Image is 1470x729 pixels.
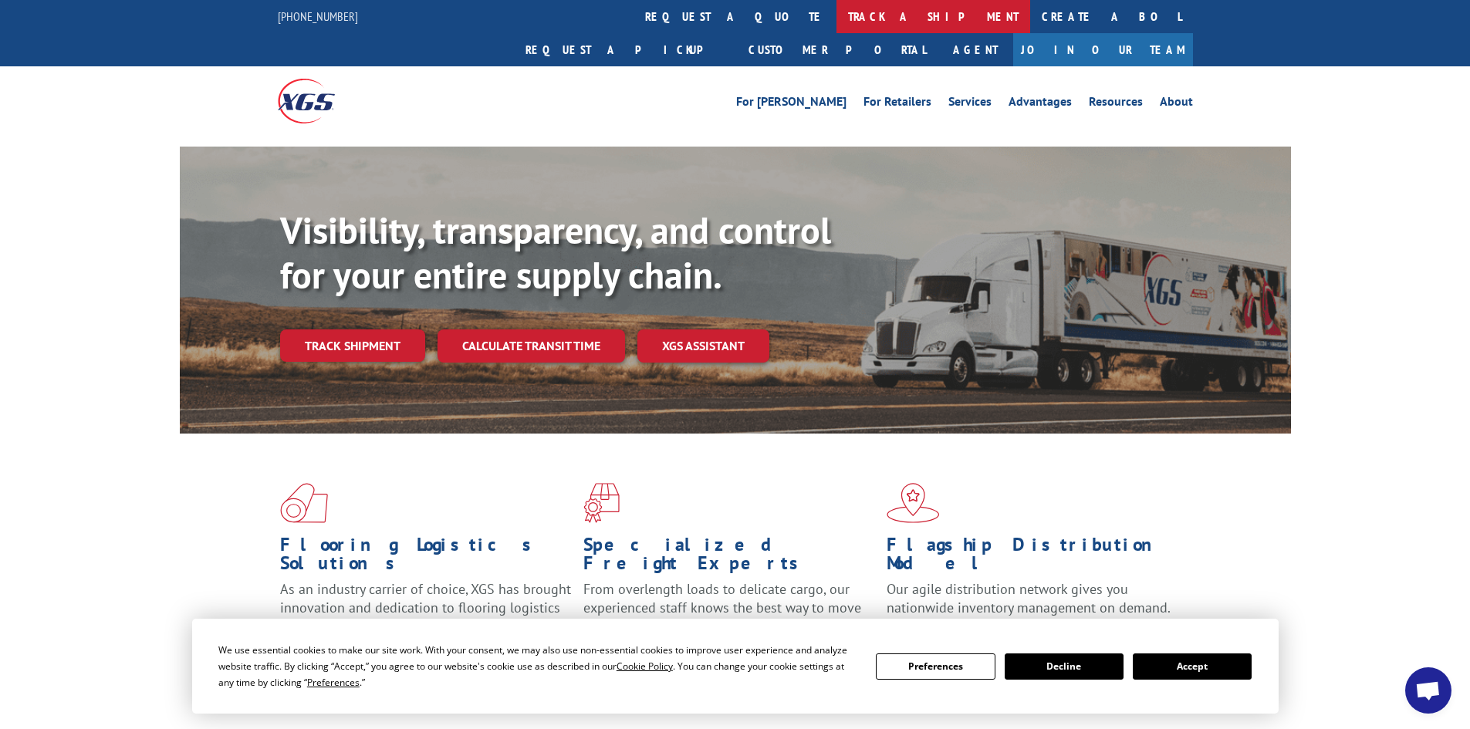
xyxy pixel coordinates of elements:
[876,653,995,680] button: Preferences
[280,206,831,299] b: Visibility, transparency, and control for your entire supply chain.
[280,535,572,580] h1: Flooring Logistics Solutions
[863,96,931,113] a: For Retailers
[514,33,737,66] a: Request a pickup
[1405,667,1451,714] div: Open chat
[218,642,857,690] div: We use essential cookies to make our site work. With your consent, we may also use non-essential ...
[736,96,847,113] a: For [PERSON_NAME]
[280,580,571,635] span: As an industry carrier of choice, XGS has brought innovation and dedication to flooring logistics...
[438,329,625,363] a: Calculate transit time
[617,660,673,673] span: Cookie Policy
[887,580,1171,616] span: Our agile distribution network gives you nationwide inventory management on demand.
[583,535,875,580] h1: Specialized Freight Experts
[887,535,1178,580] h1: Flagship Distribution Model
[887,483,940,523] img: xgs-icon-flagship-distribution-model-red
[1133,653,1252,680] button: Accept
[938,33,1013,66] a: Agent
[1089,96,1143,113] a: Resources
[1013,33,1193,66] a: Join Our Team
[583,580,875,649] p: From overlength loads to delicate cargo, our experienced staff knows the best way to move your fr...
[1005,653,1124,680] button: Decline
[280,483,328,523] img: xgs-icon-total-supply-chain-intelligence-red
[280,329,425,362] a: Track shipment
[278,8,358,24] a: [PHONE_NUMBER]
[737,33,938,66] a: Customer Portal
[637,329,769,363] a: XGS ASSISTANT
[192,619,1279,714] div: Cookie Consent Prompt
[1009,96,1072,113] a: Advantages
[307,676,360,689] span: Preferences
[583,483,620,523] img: xgs-icon-focused-on-flooring-red
[948,96,992,113] a: Services
[1160,96,1193,113] a: About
